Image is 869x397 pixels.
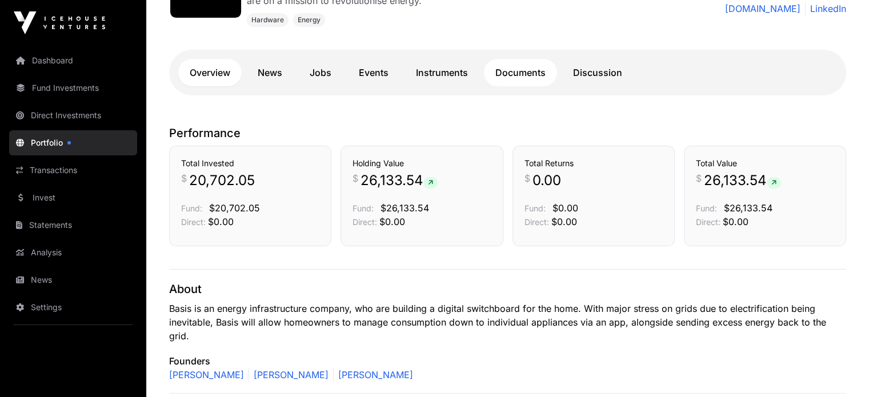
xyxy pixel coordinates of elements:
[169,125,846,141] p: Performance
[405,59,479,86] a: Instruments
[696,158,834,169] h3: Total Value
[169,302,846,343] p: Basis is an energy infrastructure company, who are building a digital switchboard for the home. W...
[696,217,720,227] span: Direct:
[169,368,244,382] a: [PERSON_NAME]
[298,15,321,25] span: Energy
[209,202,260,214] span: $20,702.05
[9,240,137,265] a: Analysis
[9,158,137,183] a: Transactions
[723,216,748,227] span: $0.00
[9,295,137,320] a: Settings
[524,158,663,169] h3: Total Returns
[552,202,578,214] span: $0.00
[208,216,234,227] span: $0.00
[189,171,255,190] span: 20,702.05
[524,203,546,213] span: Fund:
[353,171,358,185] span: $
[696,203,717,213] span: Fund:
[298,59,343,86] a: Jobs
[178,59,242,86] a: Overview
[181,158,319,169] h3: Total Invested
[14,11,105,34] img: Icehouse Ventures Logo
[353,217,377,227] span: Direct:
[484,59,557,86] a: Documents
[9,130,137,155] a: Portfolio
[9,185,137,210] a: Invest
[724,202,772,214] span: $26,133.54
[249,368,329,382] a: [PERSON_NAME]
[524,217,549,227] span: Direct:
[181,203,202,213] span: Fund:
[704,171,781,190] span: 26,133.54
[725,2,800,15] a: [DOMAIN_NAME]
[181,217,206,227] span: Direct:
[169,281,846,297] p: About
[379,216,405,227] span: $0.00
[805,2,846,15] a: LinkedIn
[246,59,294,86] a: News
[532,171,561,190] span: 0.00
[9,267,137,292] a: News
[9,48,137,73] a: Dashboard
[551,216,577,227] span: $0.00
[812,342,869,397] iframe: Chat Widget
[181,171,187,185] span: $
[251,15,284,25] span: Hardware
[381,202,429,214] span: $26,133.54
[9,212,137,238] a: Statements
[696,171,702,185] span: $
[9,75,137,101] a: Fund Investments
[361,171,438,190] span: 26,133.54
[353,158,491,169] h3: Holding Value
[347,59,400,86] a: Events
[524,171,530,185] span: $
[9,103,137,128] a: Direct Investments
[169,354,846,368] p: Founders
[562,59,634,86] a: Discussion
[353,203,374,213] span: Fund:
[178,59,837,86] nav: Tabs
[333,368,413,382] a: [PERSON_NAME]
